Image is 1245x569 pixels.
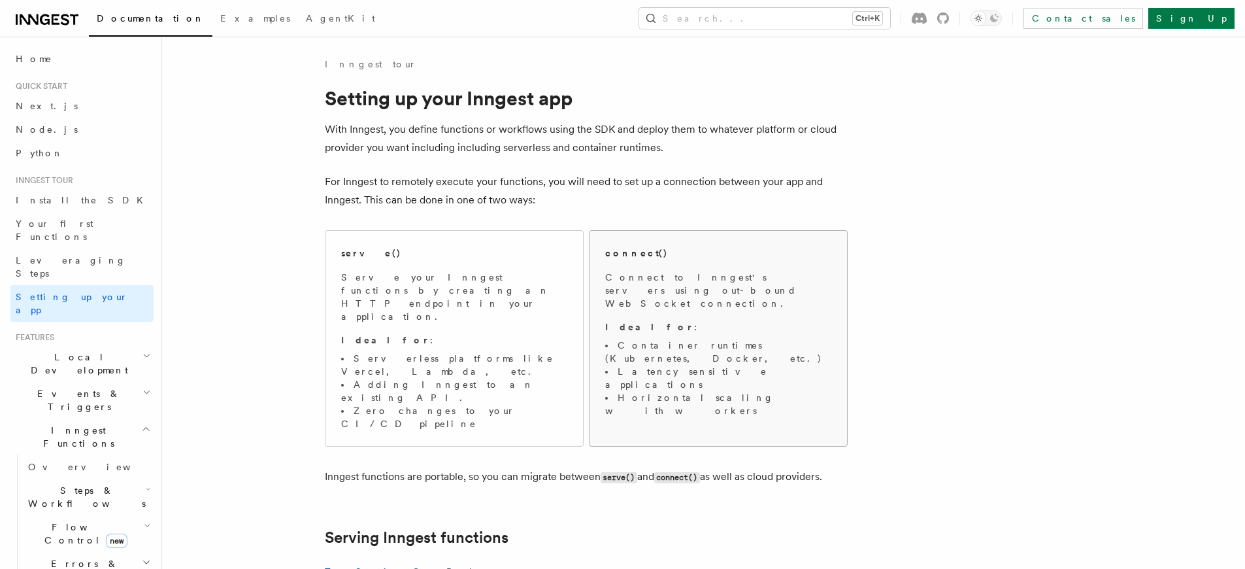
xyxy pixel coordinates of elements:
code: connect() [654,472,700,483]
span: Quick start [10,81,67,92]
button: Inngest Functions [10,419,154,455]
a: connect()Connect to Inngest's servers using out-bound WebSocket connection.Ideal for:Container ru... [589,230,848,447]
a: Home [10,47,154,71]
span: Inngest Functions [10,424,141,450]
span: AgentKit [306,13,375,24]
button: Search...Ctrl+K [639,8,890,29]
a: Sign Up [1148,8,1235,29]
h2: serve() [341,247,401,260]
a: Node.js [10,118,154,141]
a: AgentKit [298,4,383,35]
button: Local Development [10,345,154,382]
button: Toggle dark mode [971,10,1002,26]
a: Python [10,141,154,165]
a: Contact sales [1023,8,1143,29]
li: Horizontal scaling with workers [605,391,831,417]
span: Setting up your app [16,292,128,315]
li: Zero changes to your CI/CD pipeline [341,404,567,430]
a: Next.js [10,94,154,118]
li: Latency sensitive applications [605,365,831,391]
button: Steps & Workflows [23,479,154,515]
span: Features [10,332,54,343]
li: Container runtimes (Kubernetes, Docker, etc.) [605,339,831,365]
button: Events & Triggers [10,382,154,419]
a: Install the SDK [10,188,154,212]
span: Flow Control [23,521,144,547]
span: Python [16,148,63,158]
li: Serverless platforms like Vercel, Lambda, etc. [341,352,567,378]
a: Examples [212,4,298,35]
span: Inngest tour [10,175,73,186]
p: Inngest functions are portable, so you can migrate between and as well as cloud providers. [325,468,848,487]
p: Connect to Inngest's servers using out-bound WebSocket connection. [605,271,831,310]
span: Install the SDK [16,195,151,205]
a: Overview [23,455,154,479]
a: Your first Functions [10,212,154,249]
li: Adding Inngest to an existing API. [341,378,567,404]
span: Examples [220,13,290,24]
p: Serve your Inngest functions by creating an HTTP endpoint in your application. [341,271,567,323]
p: : [605,320,831,334]
a: Setting up your app [10,285,154,322]
span: new [106,534,127,548]
span: Steps & Workflows [23,484,146,510]
span: Home [16,52,52,65]
a: Inngest tour [325,58,416,71]
p: With Inngest, you define functions or workflows using the SDK and deploy them to whatever platfor... [325,120,848,157]
span: Documentation [97,13,205,24]
a: Leveraging Steps [10,249,154,285]
span: Events & Triggers [10,387,142,413]
code: serve() [601,472,637,483]
a: Serving Inngest functions [325,528,508,547]
h2: connect() [605,247,668,260]
kbd: Ctrl+K [853,12,882,25]
strong: Ideal for [605,322,694,332]
span: Node.js [16,124,78,135]
a: Documentation [89,4,212,37]
button: Flow Controlnew [23,515,154,552]
a: serve()Serve your Inngest functions by creating an HTTP endpoint in your application.Ideal for:Se... [325,230,584,447]
p: For Inngest to remotely execute your functions, you will need to set up a connection between your... [325,173,848,209]
h1: Setting up your Inngest app [325,86,848,110]
span: Leveraging Steps [16,255,126,279]
strong: Ideal for [341,335,430,345]
span: Local Development [10,351,142,377]
span: Overview [28,462,163,472]
span: Next.js [16,101,78,111]
span: Your first Functions [16,218,93,242]
p: : [341,334,567,347]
